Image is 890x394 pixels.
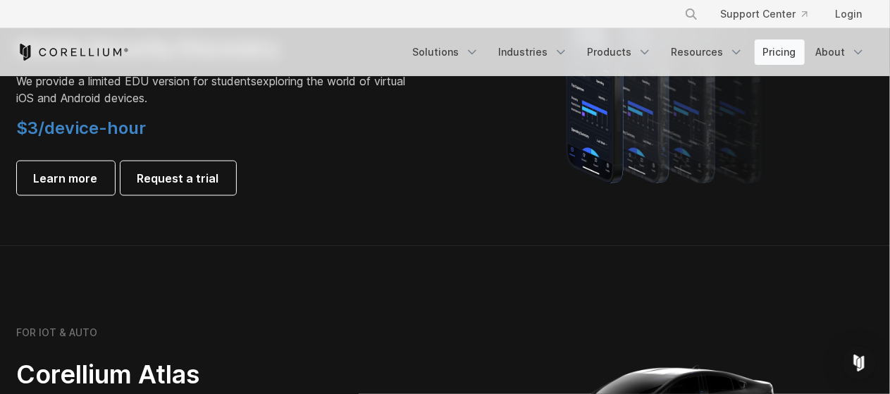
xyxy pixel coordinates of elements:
[824,1,874,27] a: Login
[34,170,98,187] span: Learn more
[17,74,257,88] span: We provide a limited EDU version for students
[842,346,876,380] div: Open Intercom Messenger
[808,39,874,65] a: About
[17,161,115,195] a: Learn more
[17,73,412,106] p: exploring the world of virtual iOS and Android devices.
[755,39,805,65] a: Pricing
[17,327,98,340] h6: FOR IOT & AUTO
[17,359,412,391] h2: Corellium Atlas
[667,1,874,27] div: Navigation Menu
[17,44,129,61] a: Corellium Home
[404,39,488,65] a: Solutions
[120,161,236,195] a: Request a trial
[17,118,147,138] span: $3/device-hour
[137,170,219,187] span: Request a trial
[490,39,576,65] a: Industries
[710,1,819,27] a: Support Center
[579,39,660,65] a: Products
[679,1,704,27] button: Search
[404,39,874,65] div: Navigation Menu
[663,39,752,65] a: Resources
